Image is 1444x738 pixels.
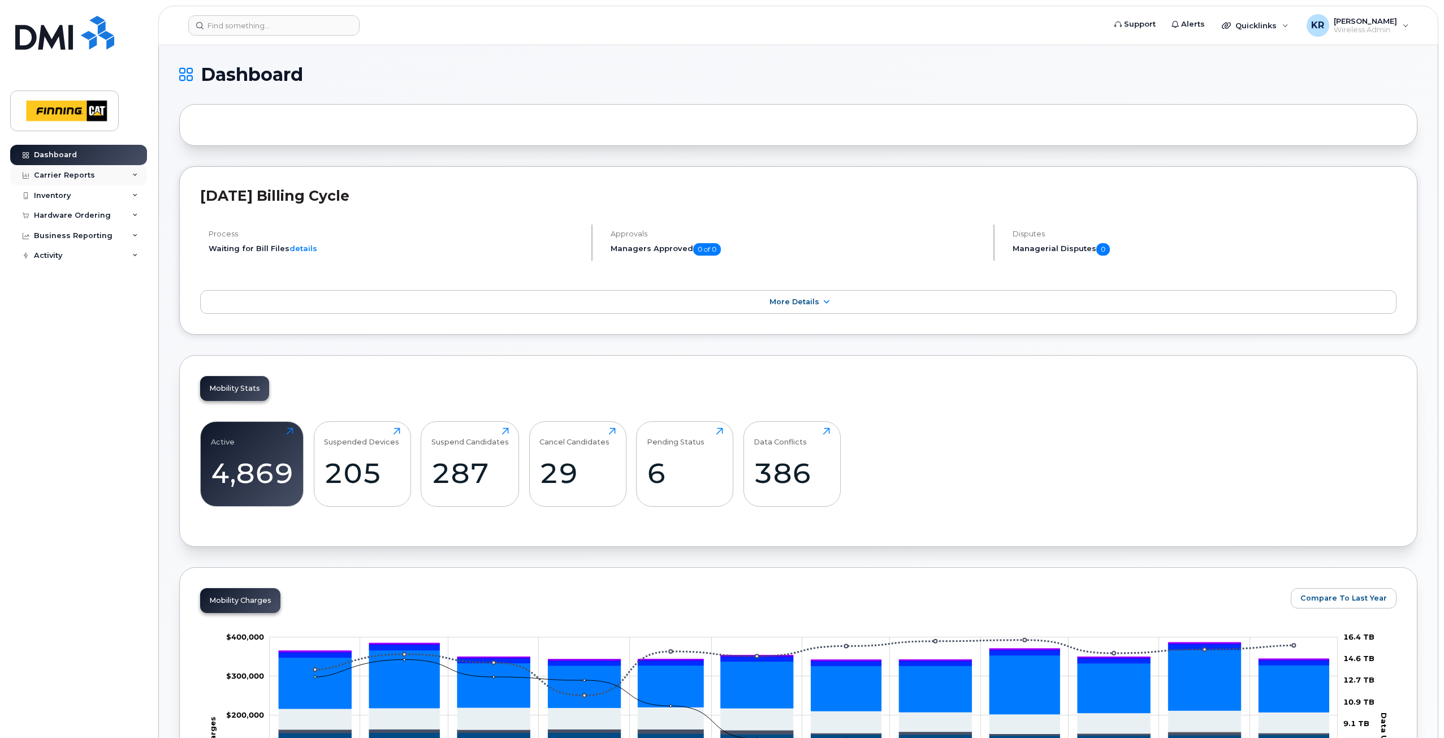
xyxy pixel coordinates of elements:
g: Hardware [279,707,1329,733]
span: 0 of 0 [693,243,721,256]
h2: [DATE] Billing Cycle [200,187,1397,204]
span: Compare To Last Year [1300,593,1387,603]
g: $0 [226,671,264,680]
button: Compare To Last Year [1291,588,1397,608]
tspan: 10.9 TB [1343,697,1374,706]
div: Pending Status [647,428,704,446]
tspan: 14.6 TB [1343,654,1374,663]
div: Data Conflicts [754,428,807,446]
g: PST [279,642,1329,661]
h5: Managerial Disputes [1013,243,1397,256]
div: Suspended Devices [324,428,399,446]
g: Roaming [279,729,1329,735]
span: 0 [1096,243,1110,256]
a: Active4,869 [211,428,293,500]
span: Dashboard [201,66,303,83]
tspan: $400,000 [226,632,264,641]
tspan: 16.4 TB [1343,632,1374,641]
g: QST [279,642,1329,660]
tspan: 9.1 TB [1343,719,1369,728]
g: GST [279,644,1329,666]
a: Suspended Devices205 [324,428,400,500]
li: Waiting for Bill Files [209,243,582,254]
div: 205 [324,456,400,490]
h4: Process [209,230,582,238]
div: 29 [539,456,616,490]
div: 6 [647,456,723,490]
tspan: 12.7 TB [1343,675,1374,684]
div: 287 [431,456,509,490]
div: Active [211,428,235,446]
a: details [289,244,317,253]
g: $0 [226,632,264,641]
tspan: $200,000 [226,710,264,719]
g: $0 [226,710,264,719]
div: Suspend Candidates [431,428,509,446]
a: Pending Status6 [647,428,723,500]
iframe: Messenger Launcher [1395,689,1436,730]
div: 386 [754,456,830,490]
h4: Approvals [611,230,984,238]
tspan: $300,000 [226,671,264,680]
a: Suspend Candidates287 [431,428,509,500]
a: Cancel Candidates29 [539,428,616,500]
h5: Managers Approved [611,243,984,256]
span: More Details [769,297,819,306]
g: HST [279,644,1329,661]
g: Features [279,650,1329,714]
h4: Disputes [1013,230,1397,238]
div: Cancel Candidates [539,428,609,446]
a: Data Conflicts386 [754,428,830,500]
div: 4,869 [211,456,293,490]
